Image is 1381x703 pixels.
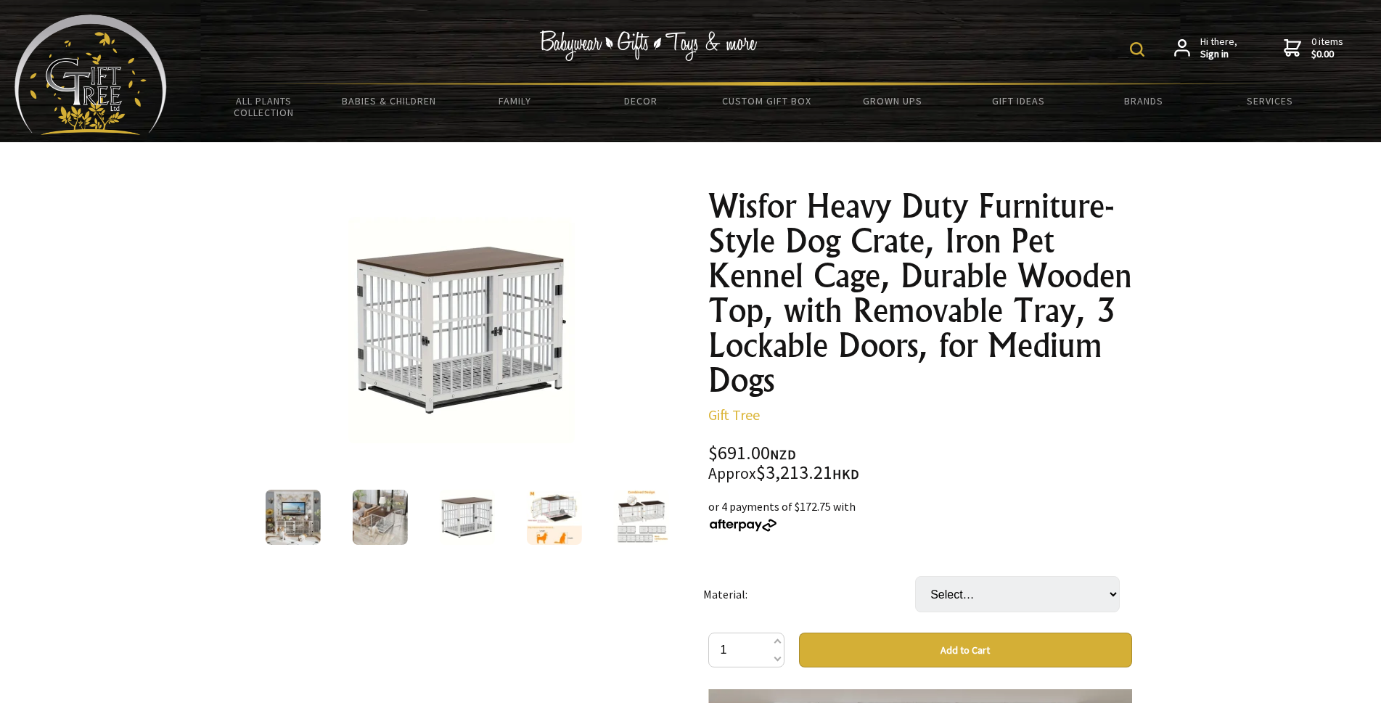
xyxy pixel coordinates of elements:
[1200,36,1237,61] span: Hi there,
[526,490,581,545] img: Wisfor Heavy Duty Furniture-Style Dog Crate, Iron Pet Kennel Cage, Durable Wooden Top, with Remov...
[708,464,756,483] small: Approx
[708,189,1132,398] h1: Wisfor Heavy Duty Furniture-Style Dog Crate, Iron Pet Kennel Cage, Durable Wooden Top, with Remov...
[1130,42,1144,57] img: product search
[452,86,578,116] a: Family
[708,519,778,532] img: Afterpay
[829,86,955,116] a: Grown Ups
[708,444,1132,483] div: $691.00 $3,213.21
[832,466,859,482] span: HKD
[352,490,407,545] img: Wisfor Heavy Duty Furniture-Style Dog Crate, Iron Pet Kennel Cage, Durable Wooden Top, with Remov...
[578,86,703,116] a: Decor
[704,86,829,116] a: Custom Gift Box
[799,633,1132,667] button: Add to Cart
[348,217,575,443] img: Wisfor Heavy Duty Furniture-Style Dog Crate, Iron Pet Kennel Cage, Durable Wooden Top, with Remov...
[1207,86,1332,116] a: Services
[770,446,796,463] span: NZD
[15,15,167,135] img: Babyware - Gifts - Toys and more...
[540,30,758,61] img: Babywear - Gifts - Toys & more
[708,406,760,424] a: Gift Tree
[1174,36,1237,61] a: Hi there,Sign in
[613,490,668,545] img: Wisfor Heavy Duty Furniture-Style Dog Crate, Iron Pet Kennel Cage, Durable Wooden Top, with Remov...
[327,86,452,116] a: Babies & Children
[708,498,1132,533] div: or 4 payments of $172.75 with
[265,490,320,545] img: Wisfor Heavy Duty Furniture-Style Dog Crate, Iron Pet Kennel Cage, Durable Wooden Top, with Remov...
[1311,48,1343,61] strong: $0.00
[1311,35,1343,61] span: 0 items
[439,490,494,545] img: Wisfor Heavy Duty Furniture-Style Dog Crate, Iron Pet Kennel Cage, Durable Wooden Top, with Remov...
[703,556,915,633] td: Material:
[201,86,327,128] a: All Plants Collection
[1081,86,1207,116] a: Brands
[1284,36,1343,61] a: 0 items$0.00
[955,86,1081,116] a: Gift Ideas
[1200,48,1237,61] strong: Sign in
